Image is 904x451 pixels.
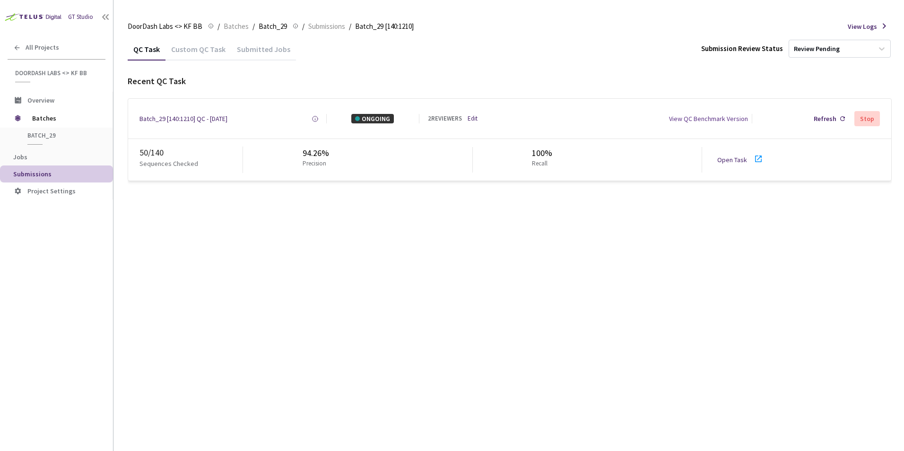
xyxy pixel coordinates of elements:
span: Overview [27,96,54,104]
div: Recent QC Task [128,75,892,87]
span: Project Settings [27,187,76,195]
a: Batches [222,21,251,31]
div: Custom QC Task [165,44,231,61]
a: Open Task [717,156,747,164]
p: Precision [303,159,326,168]
span: Batch_29 [140:1210] [355,21,414,32]
li: / [349,21,351,32]
div: View QC Benchmark Version [669,114,748,123]
span: DoorDash Labs <> KF BB [128,21,202,32]
p: Sequences Checked [139,159,198,168]
li: / [217,21,220,32]
a: Batch_29 [140:1210] QC - [DATE] [139,114,227,123]
li: / [302,21,304,32]
span: Batch_29 [27,131,97,139]
div: ONGOING [351,114,394,123]
span: Batches [224,21,249,32]
div: Stop [860,115,874,122]
span: Batches [32,109,97,128]
div: QC Task [128,44,165,61]
span: Batch_29 [259,21,287,32]
a: Edit [468,114,478,123]
p: Recall [532,159,548,168]
div: Submitted Jobs [231,44,296,61]
span: Submissions [13,170,52,178]
div: Refresh [814,114,836,123]
li: / [252,21,255,32]
div: 50 / 140 [139,147,243,159]
div: Review Pending [794,44,840,53]
div: 94.26% [303,147,330,159]
span: Submissions [308,21,345,32]
span: Jobs [13,153,27,161]
span: View Logs [848,22,877,31]
a: Submissions [306,21,347,31]
div: Submission Review Status [701,43,783,53]
div: 100% [532,147,552,159]
div: GT Studio [68,13,93,22]
span: All Projects [26,43,59,52]
div: 2 REVIEWERS [428,114,462,123]
span: DoorDash Labs <> KF BB [15,69,100,77]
